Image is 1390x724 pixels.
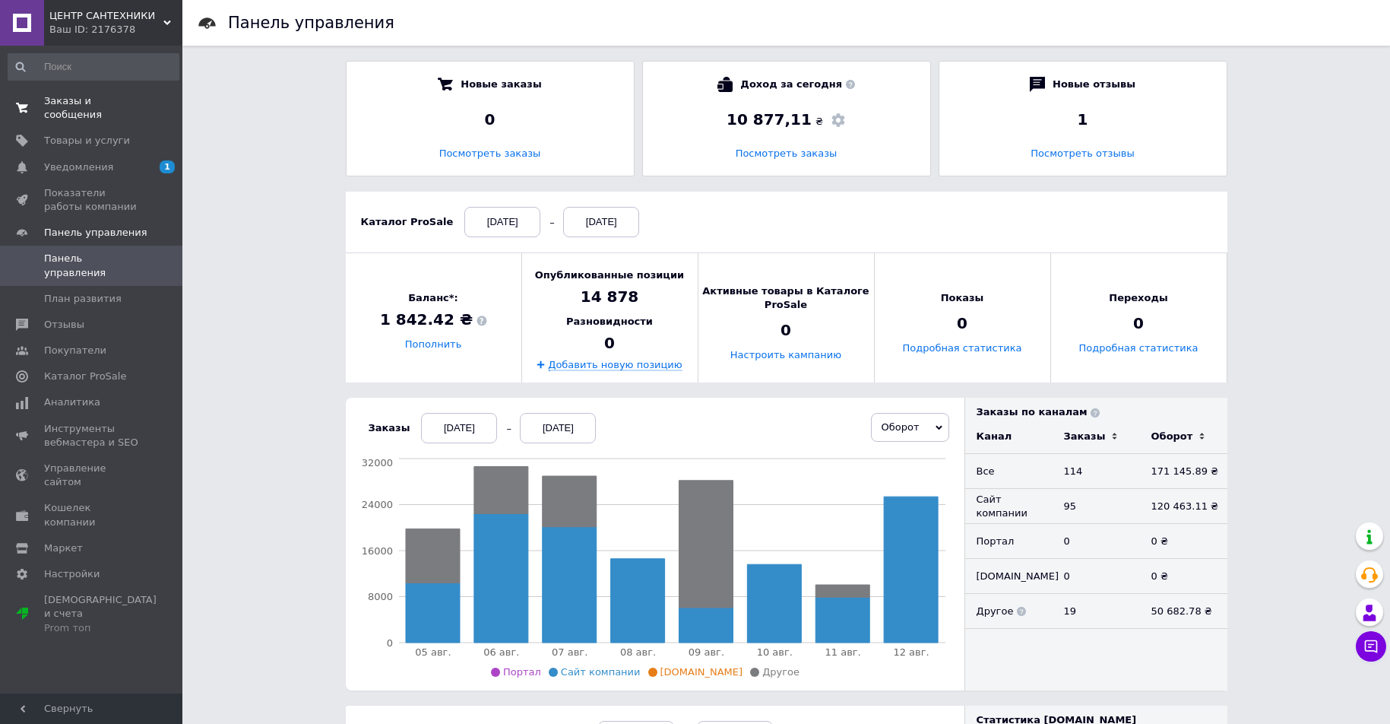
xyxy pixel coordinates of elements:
[228,14,394,32] h1: Панель управления
[1140,559,1227,594] td: 0 ₴
[44,318,84,332] span: Отзывы
[44,621,157,635] div: Prom топ
[756,646,792,658] tspan: 10 авг.
[955,109,1211,130] div: 1
[780,320,791,341] span: 0
[520,413,596,443] div: [DATE]
[825,646,860,658] tspan: 11 авг.
[740,77,854,92] span: Доход за сегодня
[1140,524,1227,559] td: 0 ₴
[1133,313,1144,335] span: 0
[1151,430,1193,443] div: Оборот
[1053,77,1135,92] span: Новые отзывы
[439,148,541,159] a: Посмотреть заказы
[421,413,497,443] div: [DATE]
[44,292,122,306] span: План развития
[762,666,799,678] span: Другое
[44,422,141,449] span: Инструменты вебмастера и SEO
[367,591,392,602] tspan: 8000
[464,207,540,237] div: [DATE]
[604,332,615,354] span: 0
[965,594,1053,629] td: Другое
[727,110,812,129] span: 10 877,11
[957,313,967,335] span: 0
[561,666,641,678] span: Сайт компании
[1053,454,1140,489] td: 114
[380,310,486,331] span: 1 842.42 ₴
[415,646,451,658] tspan: 05 авг.
[44,134,130,148] span: Товары и услуги
[548,358,682,370] a: Добавить новую позицию
[405,339,462,351] a: Пополнить
[1109,291,1167,305] span: Переходы
[1031,148,1134,159] a: Посмотреть отзывы
[1053,524,1140,559] td: 0
[160,160,175,173] span: 1
[380,291,486,305] span: Баланс*:
[552,646,587,658] tspan: 07 авг.
[1064,430,1106,443] div: Заказы
[1356,631,1386,662] button: Чат с покупателем
[893,646,929,658] tspan: 12 авг.
[566,315,653,329] span: Разновидности
[698,284,874,312] span: Активные товары в Каталоге ProSale
[535,268,684,282] span: Опубликованные позиции
[49,9,163,23] span: ЦЕНТР САНТЕХНИКИ
[44,160,113,174] span: Уведомления
[44,541,83,555] span: Маркет
[965,419,1053,454] td: Канал
[730,350,841,361] a: Настроить кампанию
[44,501,141,529] span: Кошелек компании
[882,421,920,433] span: Оборот
[941,291,984,305] span: Показы
[44,395,100,409] span: Аналитика
[361,215,454,229] div: Каталог ProSale
[965,454,1053,489] td: Все
[965,524,1053,559] td: Портал
[483,646,519,658] tspan: 06 авг.
[1078,343,1198,354] a: Подробная статистика
[965,559,1053,594] td: [DOMAIN_NAME]
[386,637,392,649] tspan: 0
[965,489,1053,524] td: Сайт компании
[736,148,837,159] a: Посмотреть заказы
[1053,559,1140,594] td: 0
[581,286,639,307] span: 14 878
[8,53,179,81] input: Поиск
[361,545,392,557] tspan: 16000
[1053,594,1140,629] td: 19
[44,226,147,240] span: Панель управления
[369,421,410,435] div: Заказы
[361,499,392,510] tspan: 24000
[362,109,619,130] div: 0
[977,405,1227,419] div: Заказы по каналам
[44,344,106,357] span: Покупатели
[44,94,141,122] span: Заказы и сообщения
[1053,489,1140,524] td: 95
[44,462,141,489] span: Управление сайтом
[49,23,182,37] div: Ваш ID: 2176378
[44,567,100,581] span: Настройки
[361,457,392,468] tspan: 32000
[563,207,639,237] div: [DATE]
[44,186,141,214] span: Показатели работы компании
[1140,594,1227,629] td: 50 682.78 ₴
[44,593,157,635] span: [DEMOGRAPHIC_DATA] и счета
[660,666,743,678] span: [DOMAIN_NAME]
[1140,454,1227,489] td: 171 145.89 ₴
[44,370,126,383] span: Каталог ProSale
[688,646,723,658] tspan: 09 авг.
[461,77,541,92] span: Новые заказы
[619,646,655,658] tspan: 08 авг.
[902,343,1021,354] a: Подробная статистика
[503,666,541,678] span: Портал
[1140,489,1227,524] td: 120 463.11 ₴
[44,252,141,279] span: Панель управления
[815,115,823,129] span: ₴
